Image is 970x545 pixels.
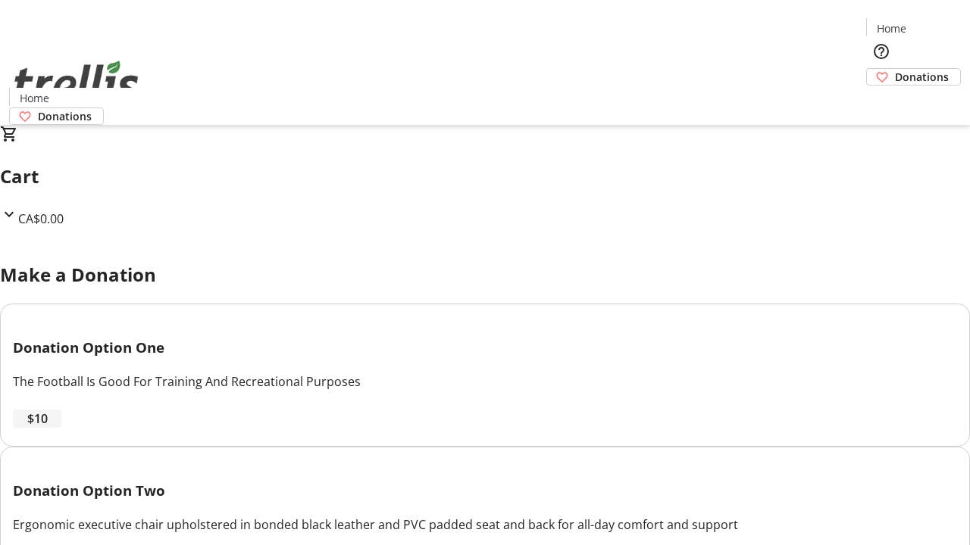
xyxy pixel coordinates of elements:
[13,337,957,358] h3: Donation Option One
[866,68,961,86] a: Donations
[13,410,61,428] button: $10
[13,372,957,391] div: The Football Is Good For Training And Recreational Purposes
[27,410,48,428] span: $10
[867,20,915,36] a: Home
[866,36,896,67] button: Help
[13,515,957,534] div: Ergonomic executive chair upholstered in bonded black leather and PVC padded seat and back for al...
[20,90,49,106] span: Home
[895,69,949,85] span: Donations
[9,107,104,125] a: Donations
[9,44,144,120] img: Orient E2E Organization xzK6rAxTjD's Logo
[10,90,58,106] a: Home
[18,210,64,227] span: CA$0.00
[877,20,906,36] span: Home
[38,108,92,124] span: Donations
[866,86,896,116] button: Cart
[13,480,957,501] h3: Donation Option Two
